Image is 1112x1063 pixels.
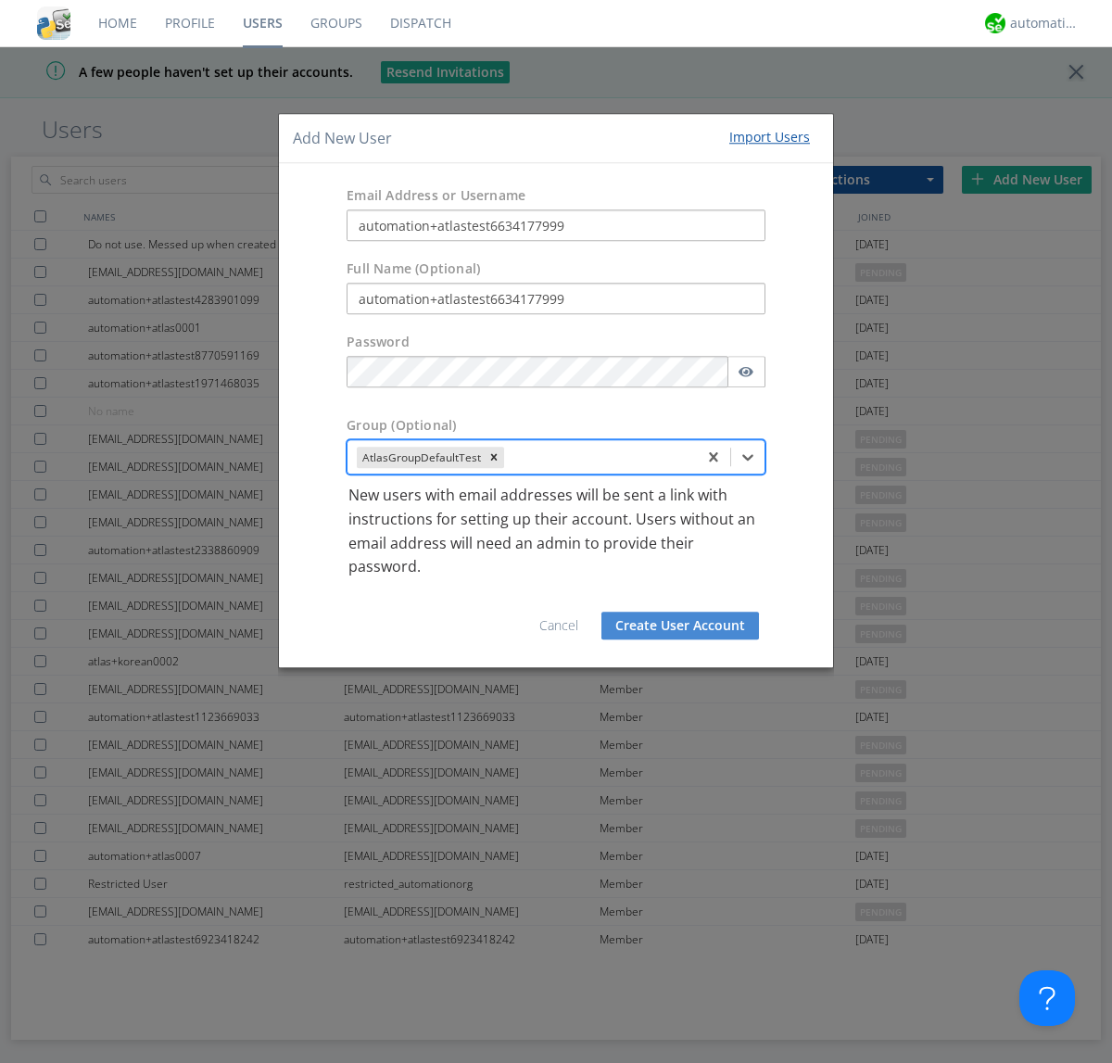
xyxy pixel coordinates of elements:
[357,447,484,468] div: AtlasGroupDefaultTest
[347,260,480,279] label: Full Name (Optional)
[347,187,525,206] label: Email Address or Username
[601,612,759,639] button: Create User Account
[347,417,456,436] label: Group (Optional)
[484,447,504,468] div: Remove AtlasGroupDefaultTest
[539,616,578,634] a: Cancel
[37,6,70,40] img: cddb5a64eb264b2086981ab96f4c1ba7
[348,485,764,579] p: New users with email addresses will be sent a link with instructions for setting up their account...
[347,284,765,315] input: Julie Appleseed
[347,210,765,242] input: e.g. email@address.com, Housekeeping1
[1010,14,1080,32] div: automation+atlas
[293,128,392,149] h4: Add New User
[985,13,1005,33] img: d2d01cd9b4174d08988066c6d424eccd
[347,334,410,352] label: Password
[729,128,810,146] div: Import Users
